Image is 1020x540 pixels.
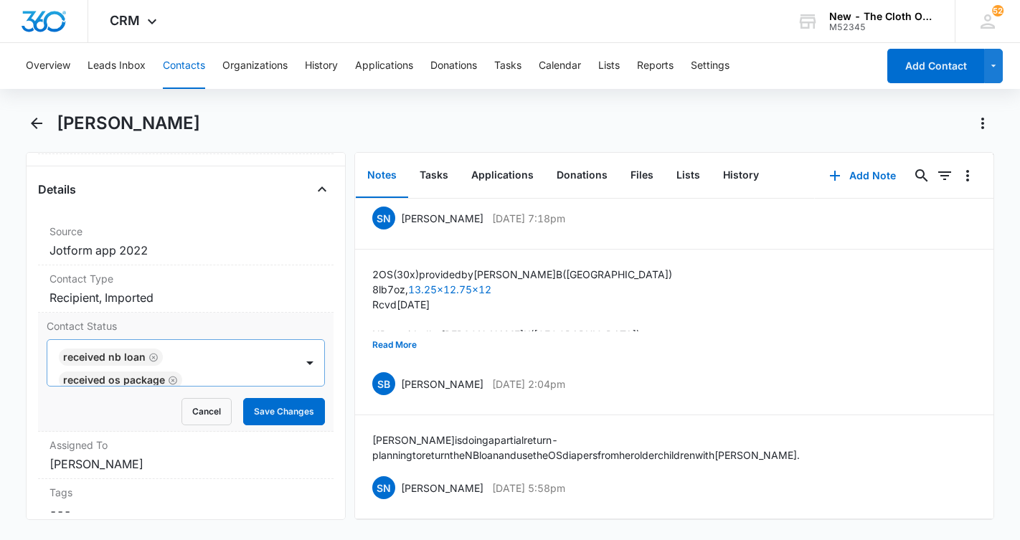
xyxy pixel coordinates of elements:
[49,242,322,259] dd: Jotform app 2022
[38,218,334,265] div: SourceJotform app 2022
[88,43,146,89] button: Leads Inbox
[372,327,672,342] p: NB provided by [PERSON_NAME] K ([GEOGRAPHIC_DATA])
[49,485,322,500] label: Tags
[539,43,581,89] button: Calendar
[49,437,322,453] label: Assigned To
[49,271,322,286] label: Contact Type
[372,372,395,395] span: SB
[372,297,672,312] p: Rcvd [DATE]
[49,289,322,306] dd: Recipient, Imported
[460,153,545,198] button: Applications
[47,318,325,333] label: Contact Status
[545,153,619,198] button: Donations
[829,11,934,22] div: account name
[992,5,1004,16] div: notifications count
[372,432,977,463] p: [PERSON_NAME] is doing a partial return - planning to return the NB loan and use the OS diapers f...
[356,153,408,198] button: Notes
[933,164,956,187] button: Filters
[372,267,672,282] p: 2OS (30x) provided by [PERSON_NAME] B ([GEOGRAPHIC_DATA])
[372,331,417,359] button: Read More
[815,158,910,193] button: Add Note
[887,49,984,83] button: Add Contact
[910,164,933,187] button: Search...
[492,480,565,496] p: [DATE] 5:58pm
[49,224,322,239] label: Source
[401,480,483,496] p: [PERSON_NAME]
[829,22,934,32] div: account id
[26,43,70,89] button: Overview
[38,432,334,479] div: Assigned To[PERSON_NAME]
[372,282,672,297] p: 8 lb 7 oz,
[305,43,338,89] button: History
[691,43,729,89] button: Settings
[146,352,159,362] div: Remove Received NB loan
[408,283,491,295] a: 13.25x12.75x12
[494,43,521,89] button: Tasks
[372,207,395,229] span: SN
[222,43,288,89] button: Organizations
[26,112,48,135] button: Back
[619,153,665,198] button: Files
[598,43,620,89] button: Lists
[956,164,979,187] button: Overflow Menu
[665,153,712,198] button: Lists
[38,181,76,198] h4: Details
[430,43,477,89] button: Donations
[49,503,322,520] dd: ---
[401,211,483,226] p: [PERSON_NAME]
[38,479,334,526] div: Tags---
[165,375,178,385] div: Remove Received OS package
[492,211,565,226] p: [DATE] 7:18pm
[63,352,146,362] div: Received NB loan
[372,476,395,499] span: SN
[57,113,200,134] h1: [PERSON_NAME]
[38,265,334,313] div: Contact TypeRecipient, Imported
[408,153,460,198] button: Tasks
[637,43,674,89] button: Reports
[243,398,325,425] button: Save Changes
[401,376,483,392] p: [PERSON_NAME]
[163,43,205,89] button: Contacts
[492,376,565,392] p: [DATE] 2:04pm
[110,13,140,28] span: CRM
[311,178,334,201] button: Close
[712,153,770,198] button: History
[49,455,322,473] dd: [PERSON_NAME]
[971,112,994,135] button: Actions
[63,375,165,385] div: Received OS package
[992,5,1004,16] span: 52
[355,43,413,89] button: Applications
[181,398,232,425] button: Cancel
